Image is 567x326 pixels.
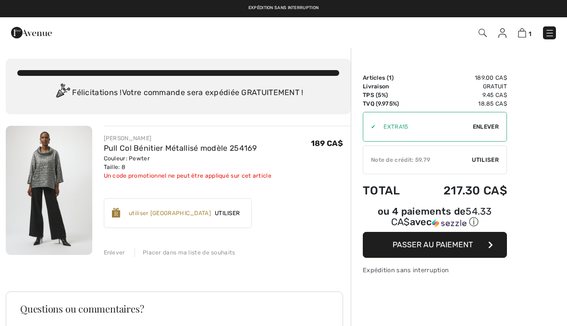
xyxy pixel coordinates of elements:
td: 18.85 CA$ [416,99,507,108]
div: ou 4 paiements de avec [363,207,507,229]
span: Passer au paiement [393,240,473,249]
div: utiliser [GEOGRAPHIC_DATA] [129,209,211,217]
img: Menu [545,28,555,38]
td: Livraison [363,82,416,91]
img: Sezzle [432,219,467,228]
img: Pull Col Bénitier Métallisé modèle 254169 [6,126,92,255]
td: Gratuit [416,82,507,91]
img: Congratulation2.svg [53,84,72,103]
span: 1 [529,30,531,37]
div: Félicitations ! Votre commande sera expédiée GRATUITEMENT ! [17,84,339,103]
img: Recherche [479,29,487,37]
div: [PERSON_NAME] [104,134,271,143]
div: Expédition sans interruption [363,266,507,275]
h3: Questions ou commentaires? [20,304,329,314]
div: Enlever [104,248,125,257]
div: ✔ [363,122,376,131]
span: Enlever [473,122,499,131]
div: Placer dans ma liste de souhaits [135,248,235,257]
a: 1 [518,27,531,38]
td: Articles ( ) [363,73,416,82]
img: 1ère Avenue [11,23,52,42]
img: Reward-Logo.svg [112,208,121,217]
img: Panier d'achat [518,28,526,37]
a: Pull Col Bénitier Métallisé modèle 254169 [104,144,257,153]
span: 189 CA$ [311,139,343,148]
input: Code promo [376,112,473,141]
a: 1ère Avenue [11,27,52,36]
div: Note de crédit: 59.79 [363,156,472,164]
div: Couleur: Pewter Taille: 8 [104,154,271,171]
span: 1 [389,74,392,81]
span: 54.33 CA$ [391,205,492,228]
td: 217.30 CA$ [416,174,507,207]
img: Mes infos [498,28,506,38]
div: ou 4 paiements de54.33 CA$avecSezzle Cliquez pour en savoir plus sur Sezzle [363,207,507,232]
span: Utiliser [472,156,499,164]
td: 189.00 CA$ [416,73,507,82]
td: TPS (5%) [363,91,416,99]
button: Passer au paiement [363,232,507,258]
td: Total [363,174,416,207]
td: TVQ (9.975%) [363,99,416,108]
span: Utiliser [211,209,244,217]
td: 9.45 CA$ [416,91,507,99]
div: Un code promotionnel ne peut être appliqué sur cet article [104,171,271,180]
